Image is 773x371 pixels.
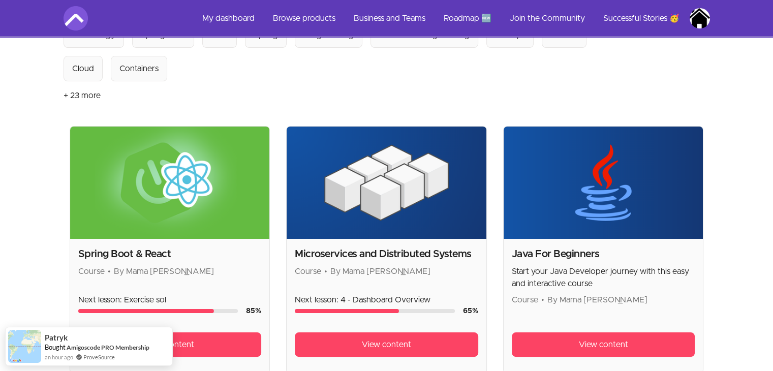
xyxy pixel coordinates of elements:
[194,6,710,30] nav: Main
[45,353,73,361] span: an hour ago
[287,127,486,239] img: Product image for Microservices and Distributed Systems
[246,307,261,315] span: 85 %
[295,267,321,275] span: Course
[194,6,263,30] a: My dashboard
[346,6,434,30] a: Business and Teams
[119,63,159,75] div: Containers
[295,332,478,357] a: View content
[502,6,593,30] a: Join the Community
[108,267,111,275] span: •
[45,333,68,342] span: Patryk
[512,265,695,290] p: Start your Java Developer journey with this easy and interactive course
[504,127,703,239] img: Product image for Java For Beginners
[541,296,544,304] span: •
[579,338,628,351] span: View content
[114,267,214,275] span: By Mama [PERSON_NAME]
[78,267,105,275] span: Course
[295,247,478,261] h2: Microservices and Distributed Systems
[547,296,647,304] span: By Mama [PERSON_NAME]
[512,247,695,261] h2: Java For Beginners
[362,338,411,351] span: View content
[512,296,538,304] span: Course
[436,6,500,30] a: Roadmap 🆕
[295,309,455,313] div: Course progress
[8,330,41,363] img: provesource social proof notification image
[72,63,94,75] div: Cloud
[463,307,478,315] span: 65 %
[70,127,270,239] img: Product image for Spring Boot & React
[330,267,430,275] span: By Mama [PERSON_NAME]
[295,294,478,306] p: Next lesson: 4 - Dashboard Overview
[64,81,101,110] button: + 23 more
[64,6,88,30] img: Amigoscode logo
[67,344,149,351] a: Amigoscode PRO Membership
[78,309,238,313] div: Course progress
[83,353,115,361] a: ProveSource
[324,267,327,275] span: •
[78,247,262,261] h2: Spring Boot & React
[595,6,688,30] a: Successful Stories 🥳
[78,294,262,306] p: Next lesson: Exercise sol
[45,343,66,351] span: Bought
[512,332,695,357] a: View content
[690,8,710,28] img: Profile image for Muhammad Faisal Imran Khan
[265,6,344,30] a: Browse products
